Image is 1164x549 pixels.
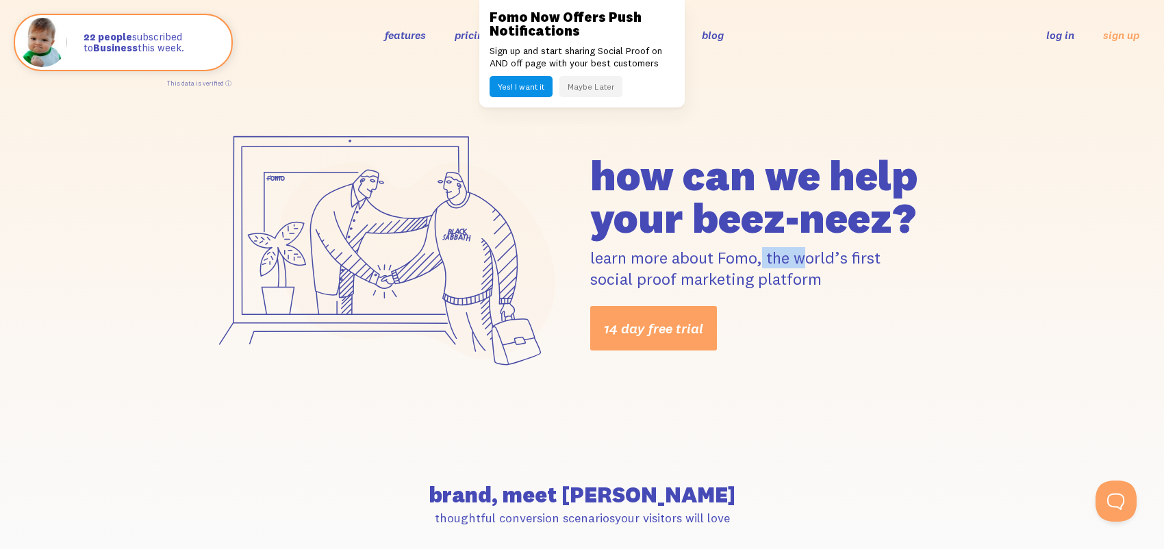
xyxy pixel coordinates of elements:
p: thoughtful conversion scenarios your visitors will love [200,510,964,526]
a: pricing [455,28,490,42]
a: This data is verified ⓘ [167,79,231,87]
p: learn more about Fomo, the world’s first social proof marketing platform [590,247,964,290]
a: log in [1046,28,1074,42]
p: Sign up and start sharing Social Proof on AND off page with your best customers [490,44,674,69]
strong: 22 people [84,30,132,43]
a: features [385,28,426,42]
a: blog [702,28,724,42]
h1: how can we help your beez-neez? [590,154,964,239]
h3: Fomo Now Offers Push Notifications [490,10,674,38]
strong: Business [93,41,138,54]
iframe: Help Scout Beacon - Open [1096,481,1137,522]
button: Maybe Later [559,76,622,97]
button: Yes! I want it [490,76,553,97]
h2: brand, meet [PERSON_NAME] [200,484,964,506]
p: subscribed to this week. [84,31,218,54]
a: sign up [1103,28,1139,42]
a: 14 day free trial [590,306,717,350]
img: Fomo [18,18,67,67]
